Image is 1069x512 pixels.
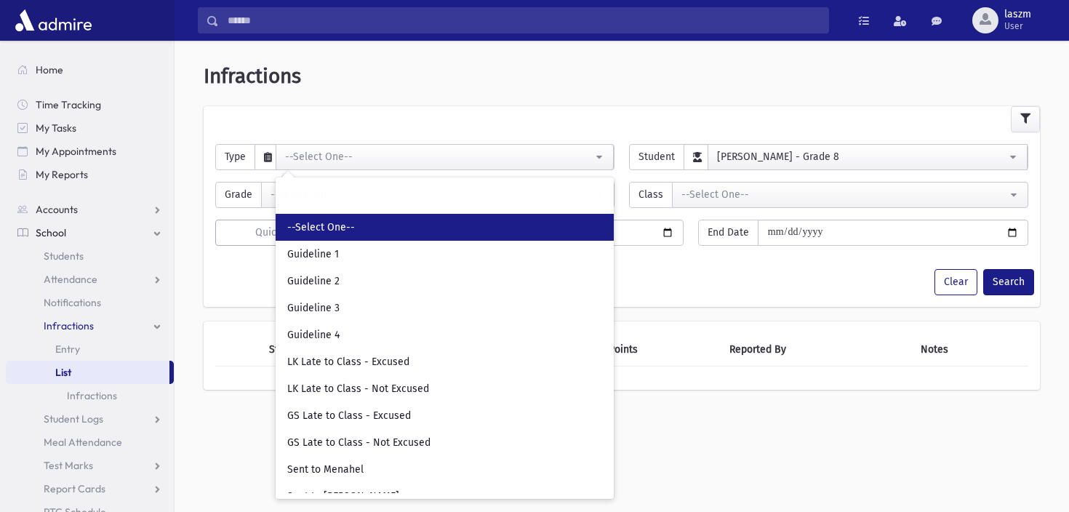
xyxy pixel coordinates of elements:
span: Sent to Menahel [287,463,364,477]
div: --Select One-- [271,187,593,202]
button: --Select One-- [672,182,1028,208]
span: My Appointments [36,145,116,158]
button: --Select One-- [276,144,614,170]
span: GS Late to Class - Excused [287,409,411,423]
a: List [6,361,169,384]
span: Entry [55,343,80,356]
a: Notifications [6,291,174,314]
button: Quick Fill [215,220,339,246]
a: Time Tracking [6,93,174,116]
span: Infractions [44,319,94,332]
a: Home [6,58,174,81]
a: Infractions [6,314,174,337]
span: Guideline 4 [287,328,340,343]
a: Test Marks [6,454,174,477]
th: Student [260,333,399,367]
th: Points [600,333,720,367]
div: Quick Fill [225,225,329,240]
span: Time Tracking [36,98,101,111]
input: Search [281,186,608,211]
a: Student Logs [6,407,174,431]
button: Gross, Eli - Grade 8 [708,144,1028,170]
span: LK Late to Class - Not Excused [287,382,429,396]
span: List [55,366,71,379]
a: Accounts [6,198,174,221]
span: GS Late to Class - Not Excused [287,436,431,450]
span: Class [629,182,673,208]
span: Attendance [44,273,97,286]
span: Grade [215,182,262,208]
a: My Reports [6,163,174,186]
span: Student [629,144,684,170]
span: My Reports [36,168,88,181]
a: Entry [6,337,174,361]
span: User [1004,20,1031,32]
span: Home [36,63,63,76]
span: Infractions [204,64,301,88]
a: My Appointments [6,140,174,163]
span: --Select One-- [287,220,355,235]
input: Search [219,7,828,33]
a: School [6,221,174,244]
span: Students [44,249,84,263]
button: --Select One-- [261,182,614,208]
th: Reported By [721,333,912,367]
a: Infractions [6,384,174,407]
span: End Date [698,220,758,246]
a: Students [6,244,174,268]
a: Meal Attendance [6,431,174,454]
span: Report Cards [44,482,105,495]
span: Guideline 2 [287,274,340,289]
span: LK Late to Class - Excused [287,355,409,369]
span: Type [215,144,255,170]
div: [PERSON_NAME] - Grade 8 [717,149,1006,164]
a: My Tasks [6,116,174,140]
span: Sent to [PERSON_NAME] [287,489,399,504]
div: --Select One-- [681,187,1007,202]
span: Accounts [36,203,78,216]
span: Test Marks [44,459,93,472]
span: My Tasks [36,121,76,135]
a: Attendance [6,268,174,291]
span: School [36,226,66,239]
span: Student Logs [44,412,103,425]
div: --Select One-- [285,149,593,164]
button: Clear [934,269,977,295]
span: Guideline 3 [287,301,340,316]
th: Notes [912,333,1028,367]
span: laszm [1004,9,1031,20]
span: Guideline 1 [287,247,339,262]
img: AdmirePro [12,6,95,35]
button: Search [983,269,1034,295]
span: Notifications [44,296,101,309]
a: Report Cards [6,477,174,500]
span: Meal Attendance [44,436,122,449]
